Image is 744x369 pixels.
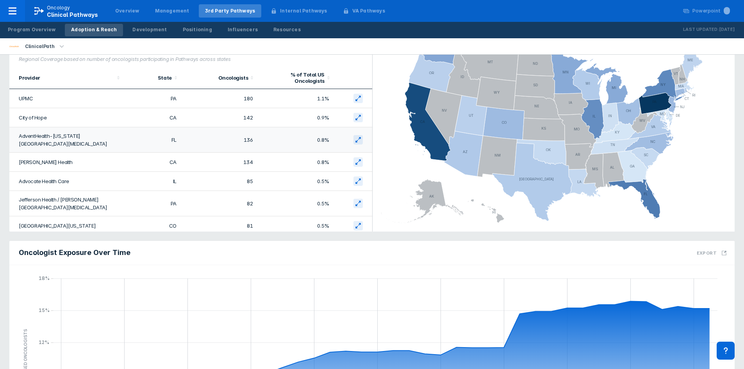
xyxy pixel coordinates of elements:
[181,216,257,235] td: 81
[352,7,385,14] div: VA Pathways
[177,24,218,36] a: Positioning
[155,7,189,14] div: Management
[262,71,324,84] div: % of Total US Oncologists
[124,172,181,191] td: IL
[65,24,123,36] a: Adoption & Reach
[132,26,167,33] div: Development
[257,127,334,153] td: 0.8%
[692,7,730,14] div: Powerpoint
[186,75,248,81] div: Oncologists
[8,26,55,33] div: Program Overview
[181,153,257,172] td: 134
[39,339,49,345] text: 12%
[9,172,124,191] td: Advocate Health Care
[22,41,57,52] div: ClinicalPath
[257,153,334,172] td: 0.8%
[39,275,50,281] text: 18%
[124,191,181,216] td: PA
[280,7,327,14] div: Internal Pathways
[257,216,334,235] td: 0.5%
[257,191,334,216] td: 0.5%
[9,108,124,127] td: City of Hope
[199,4,262,18] a: 3rd Party Pathways
[697,250,717,256] h3: Export
[71,26,117,33] div: Adoption & Reach
[221,24,264,36] a: Influencers
[19,56,363,62] div: Regional Coverage based on number of oncologists participating in Pathways across states
[228,26,258,33] div: Influencers
[149,4,196,18] a: Management
[181,89,257,108] td: 180
[257,89,334,108] td: 1.1%
[9,89,124,108] td: UPMC
[9,153,124,172] td: [PERSON_NAME] Health
[181,108,257,127] td: 142
[9,191,124,216] td: Jefferson Health / [PERSON_NAME][GEOGRAPHIC_DATA][MEDICAL_DATA]
[124,153,181,172] td: CA
[47,11,98,18] span: Clinical Pathways
[47,4,70,11] p: Oncology
[124,127,181,153] td: FL
[257,108,334,127] td: 0.9%
[257,172,334,191] td: 0.5%
[124,216,181,235] td: CO
[719,26,735,34] p: [DATE]
[181,127,257,153] td: 136
[692,244,732,262] button: Export
[115,7,139,14] div: Overview
[124,108,181,127] td: CA
[2,24,62,36] a: Program Overview
[9,42,19,51] img: via-oncology
[19,75,114,81] div: Provider
[273,26,301,33] div: Resources
[124,89,181,108] td: PA
[181,172,257,191] td: 85
[128,75,172,81] div: State
[126,24,173,36] a: Development
[109,4,146,18] a: Overview
[267,24,307,36] a: Resources
[19,248,130,257] span: Oncologist Exposure Over Time
[205,7,255,14] div: 3rd Party Pathways
[183,26,212,33] div: Positioning
[717,342,735,360] div: Contact Support
[9,216,124,235] td: [GEOGRAPHIC_DATA][US_STATE]
[9,127,124,153] td: AdventHealth-[US_STATE][GEOGRAPHIC_DATA][MEDICAL_DATA]
[683,26,719,34] p: Last Updated:
[181,191,257,216] td: 82
[39,307,50,313] text: 15%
